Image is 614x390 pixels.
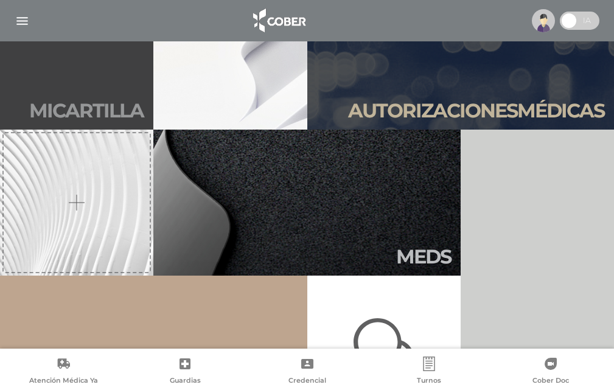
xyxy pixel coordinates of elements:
span: Cober Doc [532,376,569,387]
a: Cober Doc [490,357,612,388]
span: Turnos [417,376,441,387]
img: profile-placeholder.svg [532,9,555,32]
h2: Meds [396,245,451,268]
a: Atención Médica Ya [2,357,124,388]
a: Turnos [368,357,490,388]
a: Credencial [246,357,368,388]
h2: Autori zaciones médicas [348,99,604,122]
a: Meds [153,130,461,276]
span: Atención Médica Ya [29,376,98,387]
span: Guardias [170,376,201,387]
img: logo_cober_home-white.png [246,6,310,35]
img: Cober_menu-lines-white.svg [15,13,30,29]
span: Credencial [288,376,326,387]
a: Guardias [124,357,246,388]
h2: Mi car tilla [29,99,144,122]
